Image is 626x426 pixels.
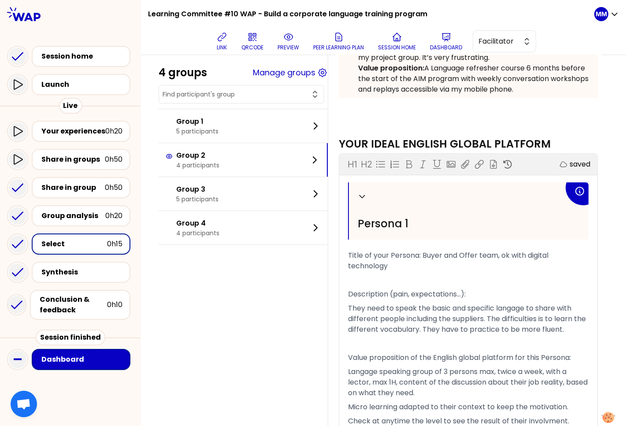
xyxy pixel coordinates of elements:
p: H1 [348,158,357,170]
div: Your experiences [41,126,105,137]
span: Title of your Persona: Buyer and Offer team, ok with digital technology [348,250,550,271]
p: Group 4 [176,218,219,229]
span: They need to speak the basic and specific langage to share with different people including the su... [348,303,588,334]
button: link [213,28,231,55]
span: Check at anytime the level to see the result of their involvment. [348,416,569,426]
span: Description (pain, expectations...): [348,289,466,299]
div: Conclusion & feedback [40,294,107,315]
div: Session home [41,51,126,62]
button: Manage groups [253,67,315,79]
div: 0h50 [105,154,122,165]
p: 5 participants [176,127,219,136]
h3: Your ideal English global platform [339,137,598,151]
p: Group 3 [176,184,219,195]
div: Session finished [36,330,105,345]
div: Live [59,98,82,114]
p: MM [596,10,607,19]
p: H2 [361,158,372,170]
input: Find participant's group [163,90,310,99]
div: 0h20 [105,126,122,137]
p: QRCODE [241,44,263,51]
div: Select [41,239,107,249]
div: 0h10 [107,300,122,310]
button: Dashboard [426,28,466,55]
span: Langage speaking group of 3 persons max, twice a week, with a lector, max 1H, content of the disc... [348,367,589,398]
button: Peer learning plan [310,28,367,55]
button: QRCODE [238,28,267,55]
div: Group analysis [41,211,105,221]
button: MM [594,7,619,21]
p: A Language refresher course 6 months before the start of the AIM program with weekly conversation... [358,63,591,95]
div: 0h20 [105,211,122,221]
strong: Value proposition: [358,63,424,73]
div: 4 groups [159,66,207,80]
p: preview [278,44,299,51]
span: Facilitator [478,36,518,47]
p: 5 participants [176,195,219,204]
p: Peer learning plan [313,44,364,51]
span: Persona 1 [358,216,408,231]
p: Dashboard [430,44,462,51]
button: Session home [374,28,419,55]
p: 4 participants [176,161,219,170]
p: Group 2 [176,150,219,161]
div: 0h50 [105,182,122,193]
button: Facilitator [473,30,536,52]
div: Dashboard [41,354,126,365]
div: Launch [41,79,126,90]
div: Share in groups [41,154,105,165]
span: Value proposition of the English global platform for this Persona: [348,352,571,363]
p: saved [570,159,590,170]
p: Session home [378,44,416,51]
p: Group 1 [176,116,219,127]
div: Synthesis [41,267,122,278]
p: link [217,44,227,51]
a: Ouvrir le chat [11,391,37,417]
span: Micro learning adapted to their context to keep the motivation. [348,402,568,412]
div: 0h15 [107,239,122,249]
button: preview [274,28,303,55]
p: 4 participants [176,229,219,237]
div: Share in group [41,182,105,193]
